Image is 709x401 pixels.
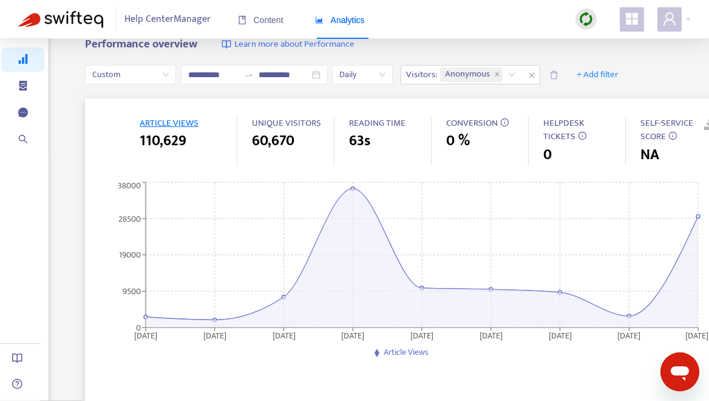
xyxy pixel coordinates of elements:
span: swap-right [244,70,254,80]
img: Swifteq [18,11,103,28]
span: 63s [349,130,370,152]
span: READING TIME [349,115,405,131]
span: Visitors : [401,66,439,84]
tspan: [DATE] [273,329,296,343]
iframe: Button to launch messaging window, conversation in progress [660,352,699,391]
span: ARTICLE VIEWS [140,115,198,131]
tspan: [DATE] [134,329,157,343]
tspan: [DATE] [480,329,503,343]
tspan: 28500 [118,212,141,226]
tspan: [DATE] [549,329,572,343]
span: book [238,16,246,24]
span: area-chart [315,16,324,24]
span: appstore [625,12,639,26]
span: CONVERSION [446,115,498,131]
tspan: [DATE] [685,329,708,343]
span: container [18,75,28,100]
span: close [524,68,540,83]
b: Performance overview [85,35,197,53]
tspan: 9500 [123,284,141,298]
span: to [244,70,254,80]
span: Anonymous [445,67,492,82]
span: delete [549,70,558,80]
span: signal [18,49,28,73]
tspan: [DATE] [617,329,640,343]
span: Content [238,15,283,25]
a: Learn more about Performance [222,38,354,52]
span: 0 [543,144,552,166]
span: Custom [92,66,169,84]
img: sync.dc5367851b00ba804db3.png [578,12,594,27]
span: Daily [339,66,385,84]
span: search [18,129,28,153]
span: + Add filter [577,67,619,82]
tspan: 38000 [118,179,141,193]
span: 110,629 [140,130,186,152]
span: SELF-SERVICE SCORE [640,115,693,145]
span: NA [640,144,659,166]
span: UNIQUE VISITORS [252,115,321,131]
span: Article Views [384,345,429,359]
span: Learn more about Performance [234,38,354,52]
span: user [662,12,677,26]
span: Help Center Manager [124,8,211,31]
tspan: 0 [136,321,141,335]
span: Analytics [315,15,365,25]
span: 60,670 [252,130,294,152]
span: 0 % [446,130,470,152]
tspan: 19000 [119,248,141,262]
img: image-link [222,39,231,49]
tspan: [DATE] [341,329,364,343]
tspan: [DATE] [203,329,226,343]
tspan: [DATE] [410,329,433,343]
span: HELPDESK TICKETS [543,115,585,145]
span: close [494,71,500,78]
button: + Add filter [568,65,628,84]
span: message [18,102,28,126]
